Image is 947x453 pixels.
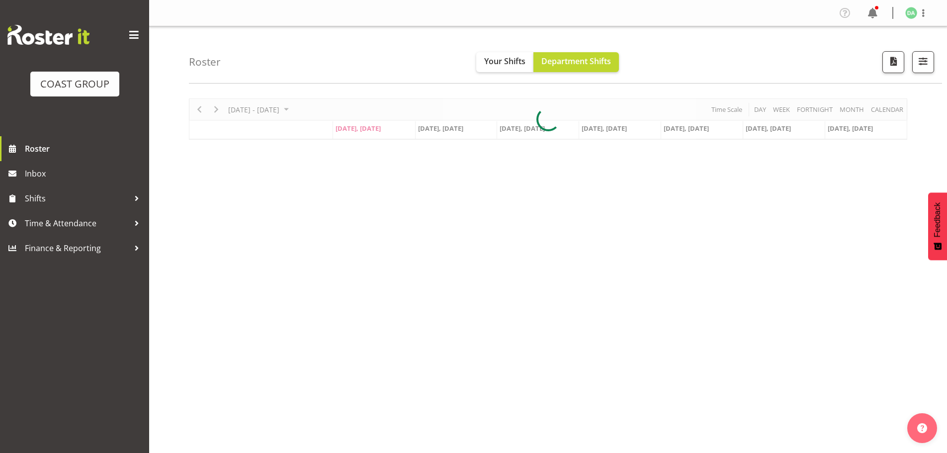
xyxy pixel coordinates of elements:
[905,7,917,19] img: daniel-an1132.jpg
[933,202,942,237] span: Feedback
[25,241,129,256] span: Finance & Reporting
[882,51,904,73] button: Download a PDF of the roster according to the set date range.
[476,52,533,72] button: Your Shifts
[25,216,129,231] span: Time & Attendance
[484,56,525,67] span: Your Shifts
[912,51,934,73] button: Filter Shifts
[25,191,129,206] span: Shifts
[7,25,89,45] img: Rosterit website logo
[25,141,144,156] span: Roster
[917,423,927,433] img: help-xxl-2.png
[928,192,947,260] button: Feedback - Show survey
[25,166,144,181] span: Inbox
[189,56,221,68] h4: Roster
[533,52,619,72] button: Department Shifts
[40,77,109,91] div: COAST GROUP
[541,56,611,67] span: Department Shifts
